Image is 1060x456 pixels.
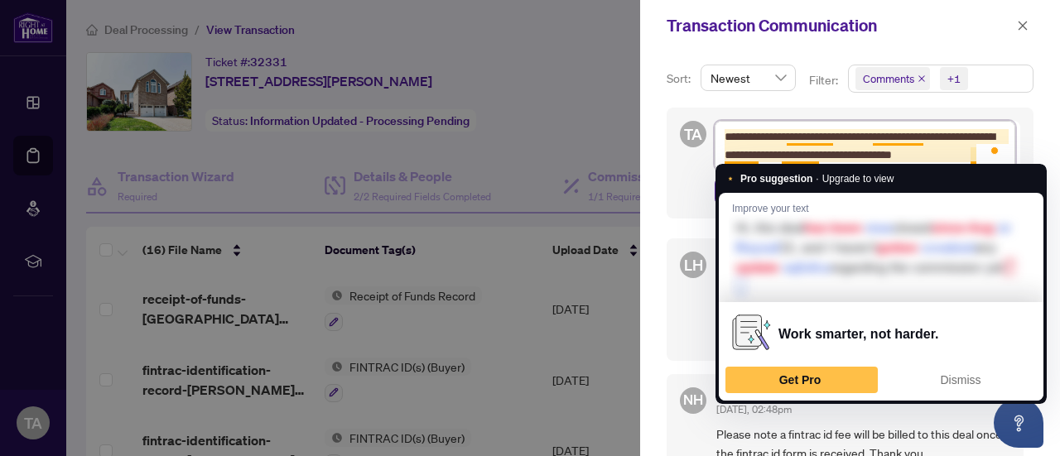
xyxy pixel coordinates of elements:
[994,398,1043,448] button: Open asap
[1017,20,1029,31] span: close
[715,121,1015,170] textarea: To enrich screen reader interactions, please activate Accessibility in Grammarly extension settings
[918,74,926,83] span: close
[711,65,786,90] span: Newest
[855,67,930,90] span: Comments
[667,70,694,88] p: Sort:
[683,389,703,410] span: NH
[947,70,961,87] div: +1
[684,122,702,146] span: TA
[667,13,1012,38] div: Transaction Communication
[809,71,841,89] p: Filter:
[684,253,703,276] span: LH
[716,403,792,415] span: [DATE], 02:48pm
[863,70,914,87] span: Comments
[715,177,760,205] button: Post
